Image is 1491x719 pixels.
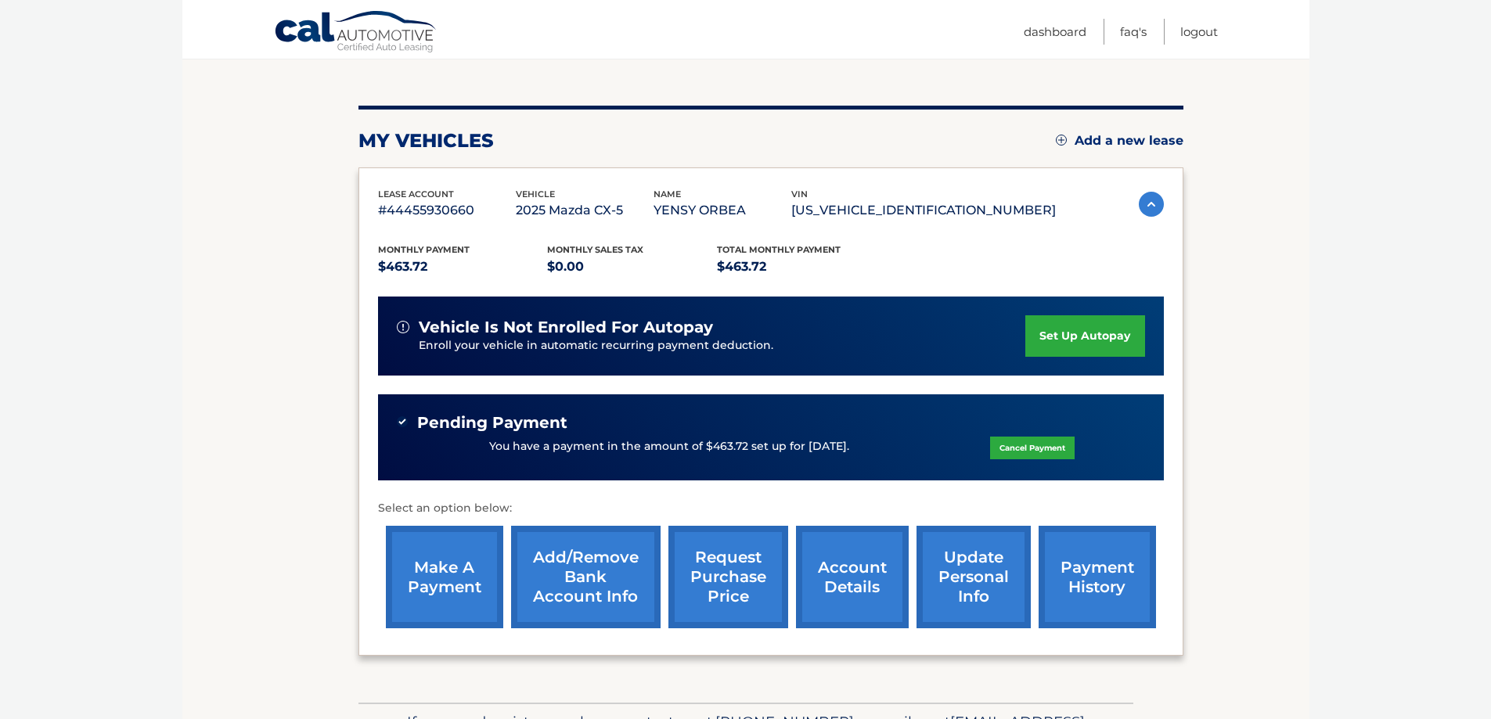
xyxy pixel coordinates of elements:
[397,416,408,427] img: check-green.svg
[516,189,555,200] span: vehicle
[654,200,791,221] p: YENSY ORBEA
[511,526,661,628] a: Add/Remove bank account info
[489,438,849,455] p: You have a payment in the amount of $463.72 set up for [DATE].
[378,189,454,200] span: lease account
[417,413,567,433] span: Pending Payment
[358,129,494,153] h2: my vehicles
[378,256,548,278] p: $463.72
[654,189,681,200] span: name
[791,189,808,200] span: vin
[1024,19,1086,45] a: Dashboard
[1039,526,1156,628] a: payment history
[274,10,438,56] a: Cal Automotive
[1056,135,1067,146] img: add.svg
[1180,19,1218,45] a: Logout
[1120,19,1147,45] a: FAQ's
[378,200,516,221] p: #44455930660
[547,244,643,255] span: Monthly sales Tax
[717,256,887,278] p: $463.72
[419,318,713,337] span: vehicle is not enrolled for autopay
[796,526,909,628] a: account details
[990,437,1075,459] a: Cancel Payment
[668,526,788,628] a: request purchase price
[917,526,1031,628] a: update personal info
[717,244,841,255] span: Total Monthly Payment
[378,499,1164,518] p: Select an option below:
[1025,315,1144,357] a: set up autopay
[1056,133,1183,149] a: Add a new lease
[1139,192,1164,217] img: accordion-active.svg
[397,321,409,333] img: alert-white.svg
[378,244,470,255] span: Monthly Payment
[547,256,717,278] p: $0.00
[791,200,1056,221] p: [US_VEHICLE_IDENTIFICATION_NUMBER]
[419,337,1026,354] p: Enroll your vehicle in automatic recurring payment deduction.
[516,200,654,221] p: 2025 Mazda CX-5
[386,526,503,628] a: make a payment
